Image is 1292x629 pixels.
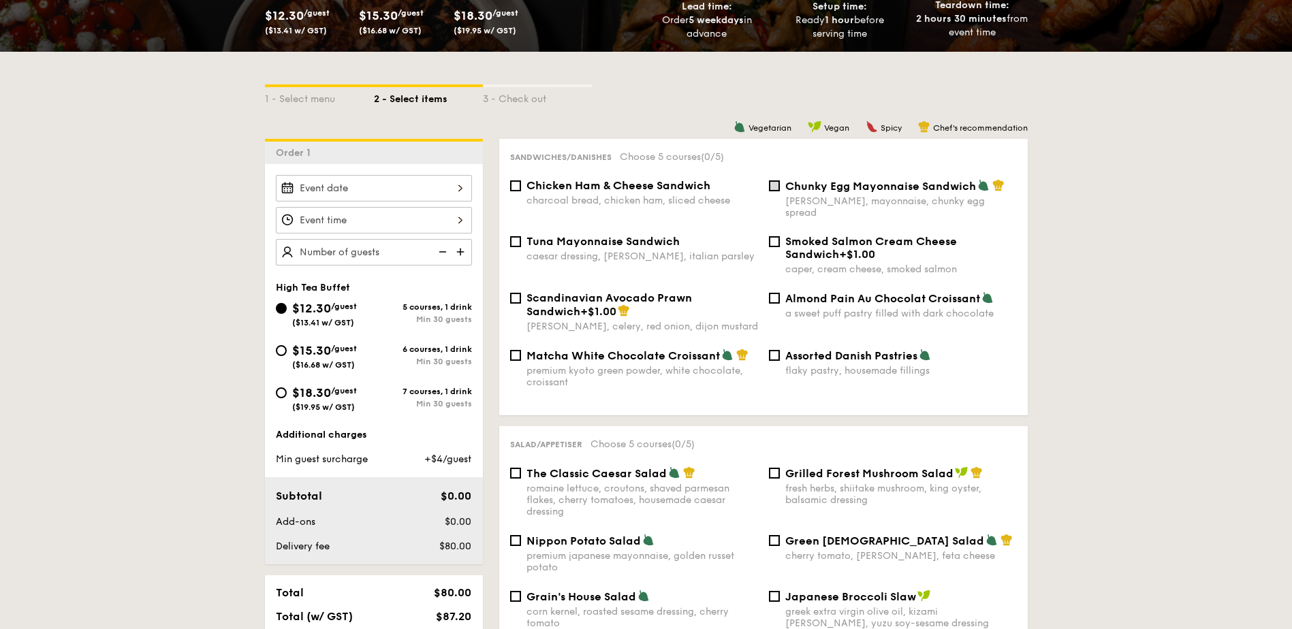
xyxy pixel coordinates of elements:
span: Tuna Mayonnaise Sandwich [526,235,680,248]
span: Scandinavian Avocado Prawn Sandwich [526,291,692,318]
div: Min 30 guests [374,314,472,324]
span: The Classic Caesar Salad [526,467,667,480]
img: icon-vegetarian.fe4039eb.svg [668,466,680,479]
div: corn kernel, roasted sesame dressing, cherry tomato [526,606,758,629]
span: /guest [331,344,357,353]
div: cherry tomato, [PERSON_NAME], feta cheese [785,550,1017,562]
input: The Classic Caesar Saladromaine lettuce, croutons, shaved parmesan flakes, cherry tomatoes, house... [510,468,521,479]
img: icon-spicy.37a8142b.svg [866,120,878,133]
img: icon-chef-hat.a58ddaea.svg [992,179,1005,191]
input: Event time [276,207,472,233]
input: Chicken Ham & Cheese Sandwichcharcoal bread, chicken ham, sliced cheese [510,180,521,191]
div: fresh herbs, shiitake mushroom, king oyster, balsamic dressing [785,483,1017,506]
span: Assorted Danish Pastries [785,349,917,362]
input: Number of guests [276,239,472,265]
span: $80.00 [439,541,471,552]
span: Setup time: [813,1,867,12]
img: icon-vegetarian.fe4039eb.svg [642,534,655,546]
span: Japanese Broccoli Slaw [785,590,916,603]
input: Nippon Potato Saladpremium japanese mayonnaise, golden russet potato [510,535,521,546]
span: $0.00 [441,489,471,502]
span: Delivery fee [276,541,330,552]
img: icon-vegan.f8ff3823.svg [917,590,931,602]
div: premium kyoto green powder, white chocolate, croissant [526,365,758,388]
span: $12.30 [265,8,304,23]
div: caesar dressing, [PERSON_NAME], italian parsley [526,251,758,262]
span: High Tea Buffet [276,282,350,293]
span: $15.30 [292,343,331,358]
img: icon-chef-hat.a58ddaea.svg [918,120,930,133]
span: Choose 5 courses [620,151,724,163]
span: $80.00 [434,586,471,599]
input: Grain's House Saladcorn kernel, roasted sesame dressing, cherry tomato [510,591,521,602]
span: ($13.41 w/ GST) [292,318,354,327]
input: Japanese Broccoli Slawgreek extra virgin olive oil, kizami [PERSON_NAME], yuzu soy-sesame dressing [769,591,780,602]
span: $87.20 [436,610,471,623]
div: charcoal bread, chicken ham, sliced cheese [526,195,758,206]
span: Total (w/ GST) [276,610,353,623]
div: Ready before serving time [778,14,900,41]
span: Green [DEMOGRAPHIC_DATA] Salad [785,534,984,547]
div: 3 - Check out [483,87,592,106]
span: Salad/Appetiser [510,440,582,449]
input: $15.30/guest($16.68 w/ GST)6 courses, 1 drinkMin 30 guests [276,345,287,356]
input: Tuna Mayonnaise Sandwichcaesar dressing, [PERSON_NAME], italian parsley [510,236,521,247]
span: (0/5) [672,438,695,450]
span: Subtotal [276,489,322,502]
input: Grilled Forest Mushroom Saladfresh herbs, shiitake mushroom, king oyster, balsamic dressing [769,468,780,479]
span: Matcha White Chocolate Croissant [526,349,720,362]
span: ($19.95 w/ GST) [454,26,516,35]
div: 5 courses, 1 drink [374,302,472,312]
span: $12.30 [292,301,331,316]
span: Min guest surcharge [276,453,368,465]
span: +$1.00 [580,305,616,318]
span: Smoked Salmon Cream Cheese Sandwich [785,235,957,261]
span: Chicken Ham & Cheese Sandwich [526,179,710,192]
span: Spicy [881,123,902,133]
div: from event time [911,12,1033,39]
div: romaine lettuce, croutons, shaved parmesan flakes, cherry tomatoes, housemade caesar dressing [526,483,758,517]
input: Assorted Danish Pastriesflaky pastry, housemade fillings [769,350,780,361]
span: Vegan [824,123,849,133]
div: Min 30 guests [374,357,472,366]
span: (0/5) [701,151,724,163]
span: ($16.68 w/ GST) [292,360,355,370]
span: Choose 5 courses [590,438,695,450]
strong: 1 hour [825,14,854,26]
input: Matcha White Chocolate Croissantpremium kyoto green powder, white chocolate, croissant [510,350,521,361]
span: Order 1 [276,147,316,159]
div: [PERSON_NAME], celery, red onion, dijon mustard [526,321,758,332]
input: Scandinavian Avocado Prawn Sandwich+$1.00[PERSON_NAME], celery, red onion, dijon mustard [510,293,521,304]
span: Sandwiches/Danishes [510,152,612,162]
span: Vegetarian [749,123,791,133]
span: Grilled Forest Mushroom Salad [785,467,954,480]
div: greek extra virgin olive oil, kizami [PERSON_NAME], yuzu soy-sesame dressing [785,606,1017,629]
span: $18.30 [292,385,331,400]
span: Total [276,586,304,599]
input: Green [DEMOGRAPHIC_DATA] Saladcherry tomato, [PERSON_NAME], feta cheese [769,535,780,546]
strong: 5 weekdays [689,14,744,26]
span: Add-ons [276,516,315,528]
span: Chef's recommendation [933,123,1028,133]
input: Chunky Egg Mayonnaise Sandwich[PERSON_NAME], mayonnaise, chunky egg spread [769,180,780,191]
img: icon-vegetarian.fe4039eb.svg [721,349,734,361]
img: icon-vegetarian.fe4039eb.svg [637,590,650,602]
span: /guest [331,302,357,311]
img: icon-chef-hat.a58ddaea.svg [736,349,749,361]
div: premium japanese mayonnaise, golden russet potato [526,550,758,573]
input: Almond Pain Au Chocolat Croissanta sweet puff pastry filled with dark chocolate [769,293,780,304]
span: /guest [331,386,357,396]
div: 1 - Select menu [265,87,374,106]
div: Min 30 guests [374,399,472,408]
div: flaky pastry, housemade fillings [785,365,1017,376]
img: icon-chef-hat.a58ddaea.svg [971,466,983,479]
input: Event date [276,175,472,201]
div: Order in advance [646,14,768,41]
span: $15.30 [359,8,398,23]
img: icon-vegetarian.fe4039eb.svg [919,349,931,361]
div: [PERSON_NAME], mayonnaise, chunky egg spread [785,195,1017,219]
span: Grain's House Salad [526,590,636,603]
span: $0.00 [445,516,471,528]
img: icon-vegan.f8ff3823.svg [808,120,821,133]
input: Smoked Salmon Cream Cheese Sandwich+$1.00caper, cream cheese, smoked salmon [769,236,780,247]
